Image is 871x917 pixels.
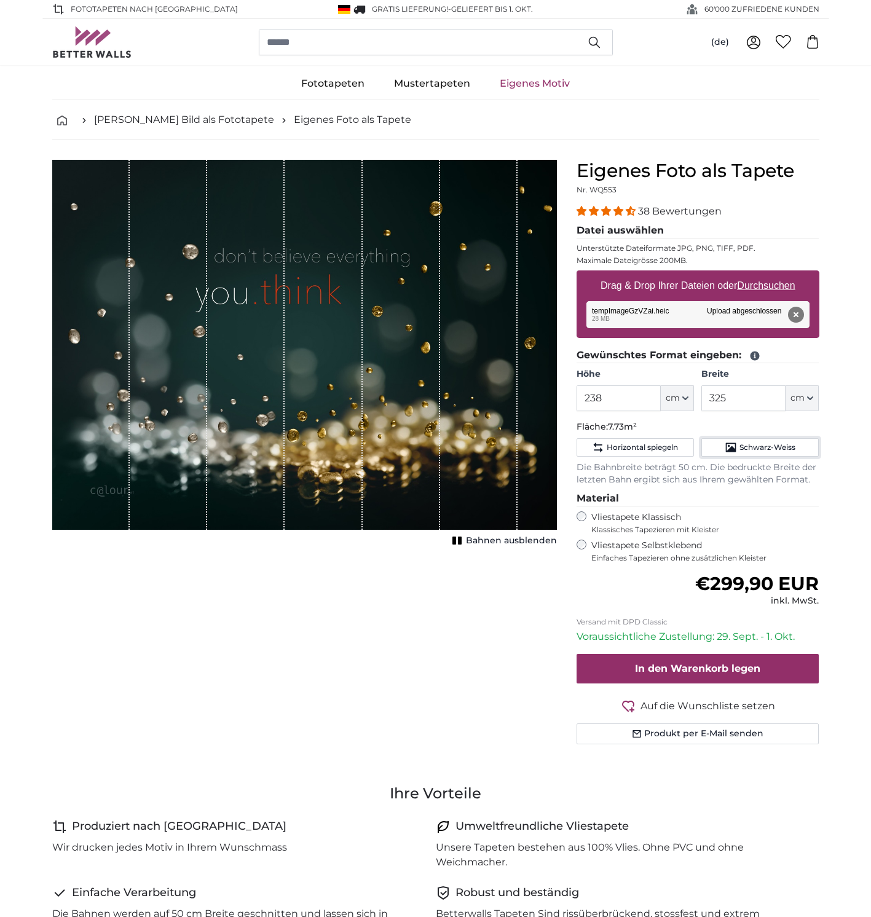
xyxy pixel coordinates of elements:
span: 7.73m² [608,421,637,432]
legend: Material [577,491,819,506]
span: In den Warenkorb legen [635,663,760,674]
span: 4.34 stars [577,205,638,217]
span: - [448,4,533,14]
span: Bahnen ausblenden [466,535,557,547]
span: 60'000 ZUFRIEDENE KUNDEN [704,4,819,15]
p: Die Bahnbreite beträgt 50 cm. Die bedruckte Breite der letzten Bahn ergibt sich aus Ihrem gewählt... [577,462,819,486]
p: Unsere Tapeten bestehen aus 100% Vlies. Ohne PVC und ohne Weichmacher. [436,840,810,870]
h4: Robust und beständig [455,884,579,902]
p: Wir drucken jedes Motiv in Ihrem Wunschmass [52,840,287,855]
p: Versand mit DPD Classic [577,617,819,627]
p: Fläche: [577,421,819,433]
p: Maximale Dateigrösse 200MB. [577,256,819,266]
div: inkl. MwSt. [695,595,819,607]
button: Horizontal spiegeln [577,438,694,457]
button: Produkt per E-Mail senden [577,723,819,744]
span: Geliefert bis 1. Okt. [451,4,533,14]
a: [PERSON_NAME] Bild als Fototapete [94,112,274,127]
span: Schwarz-Weiss [739,443,795,452]
button: (de) [701,31,739,53]
span: 38 Bewertungen [638,205,722,217]
a: Eigenes Motiv [485,68,585,100]
nav: breadcrumbs [52,100,819,140]
img: Betterwalls [52,26,132,58]
legend: Datei auswählen [577,223,819,238]
span: cm [666,392,680,404]
u: Durchsuchen [737,280,795,291]
label: Vliestapete Klassisch [591,511,809,535]
span: cm [790,392,805,404]
h4: Einfache Verarbeitung [72,884,196,902]
span: Klassisches Tapezieren mit Kleister [591,525,809,535]
img: Deutschland [338,5,350,14]
h4: Produziert nach [GEOGRAPHIC_DATA] [72,818,286,835]
p: Voraussichtliche Zustellung: 29. Sept. - 1. Okt. [577,629,819,644]
label: Breite [701,368,819,380]
h4: Umweltfreundliche Vliestapete [455,818,629,835]
span: Auf die Wunschliste setzen [640,699,775,714]
span: Einfaches Tapezieren ohne zusätzlichen Kleister [591,553,819,563]
span: €299,90 EUR [695,572,819,595]
button: In den Warenkorb legen [577,654,819,683]
button: Auf die Wunschliste setzen [577,698,819,714]
label: Höhe [577,368,694,380]
span: Fototapeten nach [GEOGRAPHIC_DATA] [71,4,238,15]
div: 1 of 1 [52,160,557,549]
a: Mustertapeten [379,68,485,100]
h1: Eigenes Foto als Tapete [577,160,819,182]
a: Fototapeten [286,68,379,100]
legend: Gewünschtes Format eingeben: [577,348,819,363]
p: Unterstützte Dateiformate JPG, PNG, TIFF, PDF. [577,243,819,253]
button: cm [661,385,694,411]
label: Drag & Drop Ihrer Dateien oder [596,274,800,298]
a: Eigenes Foto als Tapete [294,112,411,127]
span: GRATIS Lieferung! [372,4,448,14]
h3: Ihre Vorteile [52,784,819,803]
button: Bahnen ausblenden [449,532,557,549]
span: Nr. WQ553 [577,185,617,194]
button: Schwarz-Weiss [701,438,819,457]
span: Horizontal spiegeln [607,443,678,452]
label: Vliestapete Selbstklebend [591,540,819,563]
button: cm [786,385,819,411]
